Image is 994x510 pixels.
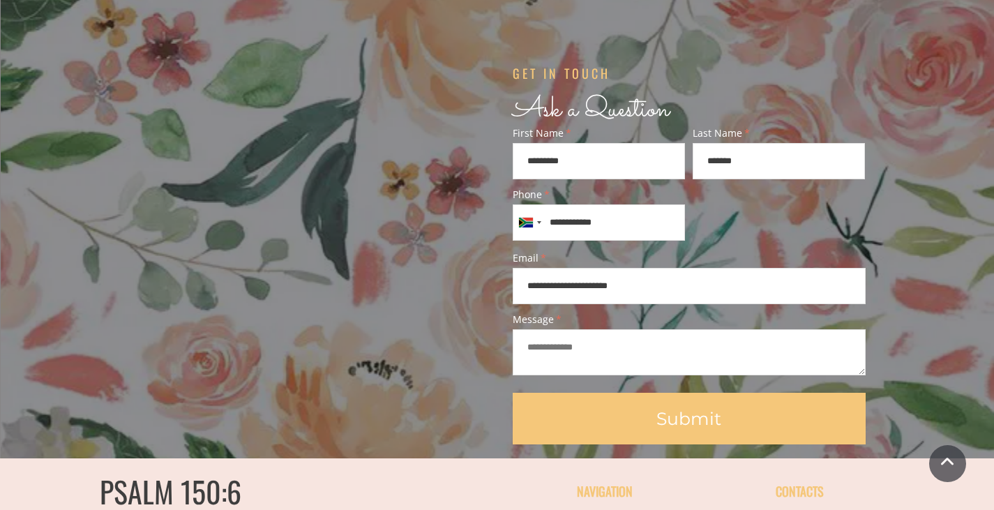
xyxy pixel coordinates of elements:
span: Last Name [693,128,866,138]
button: Selected country [513,205,545,240]
span: Phone [513,190,686,200]
input: Last Name [693,143,866,179]
input: First Name [513,143,686,179]
span: First Name [513,128,686,138]
textarea: Message [513,329,866,375]
a: Scroll To Top [929,445,966,482]
input: Phone [513,204,686,241]
span: G E T I N T O U C H [513,64,608,82]
span: Ask a Question [513,89,670,131]
span: Email [513,253,866,263]
span: Message [513,315,866,324]
span: NAVIGATION [577,482,633,500]
a: Submit [513,393,866,444]
input: Email [513,268,866,304]
span: CONTACTS [776,482,824,500]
